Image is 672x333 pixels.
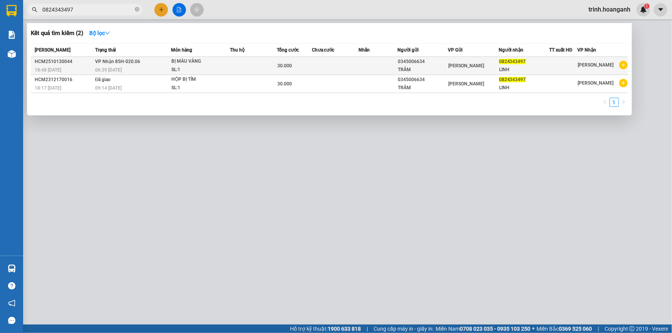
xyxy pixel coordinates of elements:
[619,98,628,107] button: right
[32,7,37,12] span: search
[95,85,122,91] span: 09:14 [DATE]
[499,66,549,74] div: LINH
[448,63,484,68] span: [PERSON_NAME]
[8,50,16,58] img: warehouse-icon
[35,76,93,84] div: HCM2312170016
[171,84,229,92] div: SL: 1
[95,47,116,53] span: Trạng thái
[8,317,15,324] span: message
[499,84,549,92] div: LINH
[549,47,573,53] span: TT xuất HĐ
[277,81,292,87] span: 30.000
[398,58,447,66] div: 0345006634
[95,59,140,64] span: VP Nhận 85H-020.06
[610,98,618,107] a: 1
[499,77,526,82] span: 0824343497
[95,77,111,82] span: Đã giao
[312,47,335,53] span: Chưa cước
[35,67,61,73] span: 18:48 [DATE]
[619,61,628,69] span: plus-circle
[577,47,596,53] span: VP Nhận
[619,98,628,107] li: Next Page
[8,282,15,290] span: question-circle
[83,27,116,39] button: Bộ lọcdown
[610,98,619,107] li: 1
[135,7,139,12] span: close-circle
[621,100,626,104] span: right
[499,59,526,64] span: 0824343497
[105,30,110,36] span: down
[448,47,463,53] span: VP Gửi
[8,31,16,39] img: solution-icon
[31,29,83,37] h3: Kết quả tìm kiếm ( 2 )
[398,84,447,92] div: TRÂM
[8,265,16,273] img: warehouse-icon
[398,76,447,84] div: 0345006634
[89,30,110,36] strong: Bộ lọc
[35,58,93,66] div: HCM2510130044
[578,62,613,68] span: [PERSON_NAME]
[600,98,610,107] li: Previous Page
[95,67,122,73] span: 06:39 [DATE]
[171,47,192,53] span: Món hàng
[35,85,61,91] span: 18:17 [DATE]
[600,98,610,107] button: left
[398,66,447,74] div: TRÂM
[397,47,419,53] span: Người gửi
[171,57,229,66] div: BỊ MÀU VÀNG
[277,63,292,68] span: 30.000
[230,47,245,53] span: Thu hộ
[171,75,229,84] div: HỘP BỊ TÍM
[277,47,299,53] span: Tổng cước
[42,5,133,14] input: Tìm tên, số ĐT hoặc mã đơn
[359,47,370,53] span: Nhãn
[171,66,229,74] div: SL: 1
[578,80,613,86] span: [PERSON_NAME]
[8,300,15,307] span: notification
[35,47,70,53] span: [PERSON_NAME]
[499,47,524,53] span: Người nhận
[448,81,484,87] span: [PERSON_NAME]
[135,6,139,13] span: close-circle
[7,5,17,17] img: logo-vxr
[619,79,628,87] span: plus-circle
[603,100,607,104] span: left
